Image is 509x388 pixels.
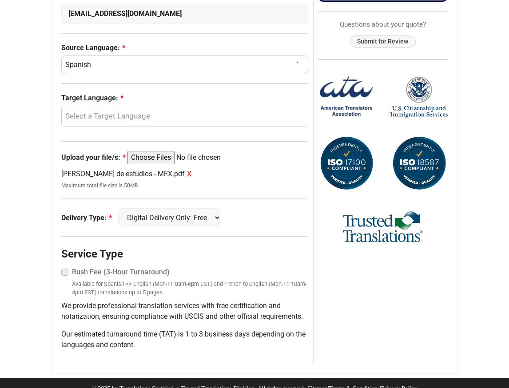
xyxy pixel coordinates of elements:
input: Enter Your Email [61,4,308,24]
small: Available for Spanish <> English (Mon-Fri 8am-6pm EST) and French to English (Mon-Fri 10am-4pm ES... [72,280,308,297]
label: Delivery Type: [61,213,112,223]
img: United States Citizenship and Immigration Services Logo [390,76,448,119]
legend: Service Type [61,246,308,262]
img: ISO 17100 Compliant Certification [318,135,375,192]
img: ISO 18587 Compliant Certification [390,135,448,192]
label: Target Language: [61,93,308,103]
label: Upload your file/s: [61,152,126,163]
img: American Translators Association Logo [318,69,375,126]
div: Select a Target Language [66,111,299,122]
img: Trusted Translations Logo [343,210,423,245]
button: Submit for Review [350,36,416,48]
strong: Rush Fee (3-Hour Turnaround) [72,268,170,276]
small: Maximum total file size is 50MB. [61,182,308,190]
p: We provide professional translation services with free certification and notarization, ensuring c... [61,301,308,322]
button: Select a Target Language [61,106,308,127]
p: Our estimated turnaround time (TAT) is 1 to 3 business days depending on the languages and content. [61,329,308,350]
span: X [187,170,191,178]
label: Source Language: [61,43,308,53]
div: [PERSON_NAME] de estudios - MEX.pdf [61,169,308,179]
h6: Questions about your quote? [318,20,448,28]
